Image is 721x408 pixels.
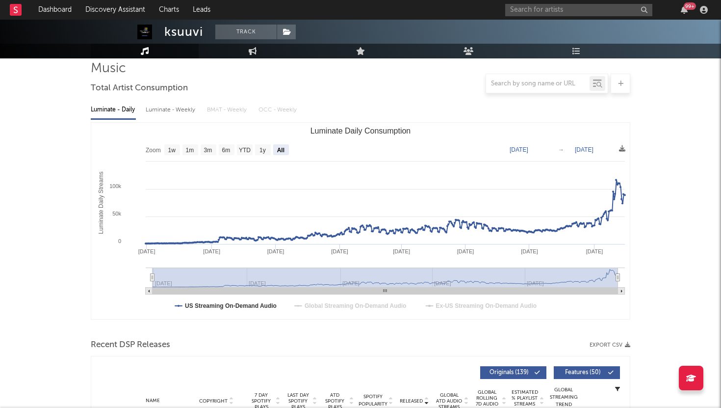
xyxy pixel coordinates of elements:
[575,146,593,153] text: [DATE]
[259,147,266,154] text: 1y
[331,248,348,254] text: [DATE]
[146,102,197,118] div: Luminate - Weekly
[487,370,532,376] span: Originals ( 139 )
[554,366,620,379] button: Features(50)
[91,63,126,75] span: Music
[146,147,161,154] text: Zoom
[681,6,688,14] button: 99+
[186,147,194,154] text: 1m
[199,398,228,404] span: Copyright
[457,248,474,254] text: [DATE]
[112,211,121,217] text: 50k
[239,147,251,154] text: YTD
[505,4,652,16] input: Search for artists
[91,339,170,351] span: Recent DSP Releases
[393,248,410,254] text: [DATE]
[684,2,696,10] div: 99 +
[91,102,136,118] div: Luminate - Daily
[222,147,231,154] text: 6m
[359,393,387,408] span: Spotify Popularity
[590,342,630,348] button: Export CSV
[138,248,155,254] text: [DATE]
[436,302,537,309] text: Ex-US Streaming On-Demand Audio
[277,147,284,154] text: All
[558,146,564,153] text: →
[521,248,538,254] text: [DATE]
[91,123,630,319] svg: Luminate Daily Consumption
[121,397,185,405] div: Name
[118,238,121,244] text: 0
[510,146,528,153] text: [DATE]
[310,127,411,135] text: Luminate Daily Consumption
[486,80,590,88] input: Search by song name or URL
[586,248,603,254] text: [DATE]
[305,302,407,309] text: Global Streaming On-Demand Audio
[185,302,277,309] text: US Streaming On-Demand Audio
[98,171,104,234] text: Luminate Daily Streams
[480,366,546,379] button: Originals(139)
[215,25,277,39] button: Track
[267,248,284,254] text: [DATE]
[560,370,605,376] span: Features ( 50 )
[168,147,176,154] text: 1w
[400,398,423,404] span: Released
[203,248,220,254] text: [DATE]
[204,147,212,154] text: 3m
[164,25,203,39] div: ksuuvi
[109,183,121,189] text: 100k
